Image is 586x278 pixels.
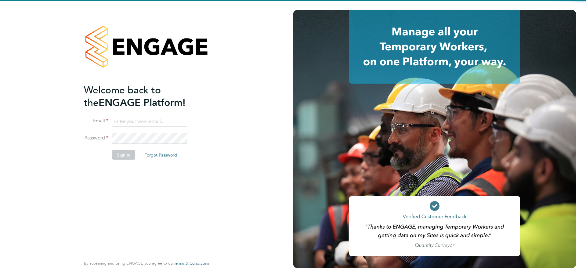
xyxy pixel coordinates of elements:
span: By accessing and using ENGAGE you agree to our [84,261,209,266]
input: Enter your work email... [112,116,187,127]
button: Sign In [112,150,135,160]
a: Terms & Conditions [174,261,209,266]
label: Email [84,118,108,124]
label: Password [84,135,108,141]
h2: ENGAGE Platform! [84,84,203,109]
button: Forgot Password [139,150,182,160]
span: Welcome back to the [84,84,161,108]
